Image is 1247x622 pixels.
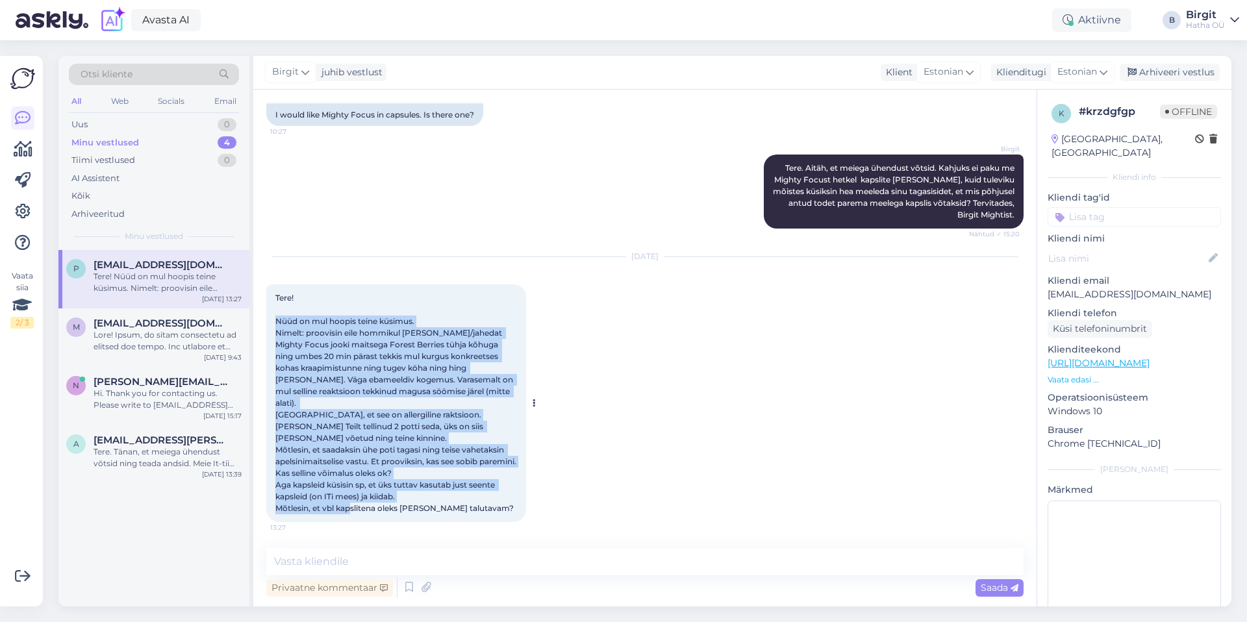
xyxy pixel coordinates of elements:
input: Lisa tag [1048,207,1221,227]
div: I would like Mighty Focus in capsules. Is there one? [266,104,483,126]
div: Tere! Nüüd on mul hoopis teine küsimus. Nimelt: proovisin eile hommikul [PERSON_NAME]/jahedat Mig... [94,271,242,294]
div: [DATE] 13:27 [202,294,242,304]
a: Avasta AI [131,9,201,31]
span: Estonian [924,65,963,79]
div: All [69,93,84,110]
div: Minu vestlused [71,136,139,149]
span: k [1059,108,1064,118]
input: Lisa nimi [1048,251,1206,266]
span: n [73,380,79,390]
span: Tere. Aitäh, et meiega ühendust võtsid. Kahjuks ei paku me Mighty Focust hetkel kapslite [PERSON_... [773,163,1016,219]
div: juhib vestlust [316,66,383,79]
div: Web [108,93,131,110]
div: Privaatne kommentaar [266,579,393,597]
span: m [73,322,80,332]
div: 0 [218,154,236,167]
p: Märkmed [1048,483,1221,497]
p: Operatsioonisüsteem [1048,391,1221,404]
span: 10:27 [270,127,319,136]
span: Birgit [272,65,299,79]
img: explore-ai [99,6,126,34]
div: Klient [881,66,913,79]
div: Lore! Ipsum, do sitam consectetu ad elitsed doe tempo. Inc utlabore et dolo, ma ali enimad mini v... [94,329,242,353]
div: Küsi telefoninumbrit [1048,320,1152,338]
div: [GEOGRAPHIC_DATA], [GEOGRAPHIC_DATA] [1052,132,1195,160]
img: Askly Logo [10,66,35,91]
div: [DATE] 15:17 [203,411,242,421]
div: Kõik [71,190,90,203]
p: Brauser [1048,423,1221,437]
div: 0 [218,118,236,131]
div: # krzdgfgp [1079,104,1160,119]
div: Hi. Thank you for contacting us. Please write to [EMAIL_ADDRESS][DOMAIN_NAME], and our CEO will b... [94,388,242,411]
p: Windows 10 [1048,404,1221,418]
div: Klienditugi [991,66,1046,79]
p: Klienditeekond [1048,343,1221,356]
p: [EMAIL_ADDRESS][DOMAIN_NAME] [1048,288,1221,301]
span: piret.mets@gmail.com [94,259,229,271]
div: [PERSON_NAME] [1048,464,1221,475]
div: 4 [218,136,236,149]
div: Tere. Tänan, et meiega ühendust võtsid ning teada andsid. Meie It-tiim on vea leidnud ja parandan... [94,446,242,469]
span: Alina.kester@gmail.com [94,434,229,446]
span: Nähtud ✓ 15:20 [969,229,1020,239]
span: Birgit [971,144,1020,154]
span: 13:27 [270,523,319,532]
span: nathaniel@reishitherapy.com [94,376,229,388]
p: Vaata edasi ... [1048,374,1221,386]
div: Birgit [1186,10,1225,20]
div: Vaata siia [10,270,34,329]
div: Kliendi info [1048,171,1221,183]
span: Tere! Nüüd on mul hoopis teine küsimus. Nimelt: proovisin eile hommikul [PERSON_NAME]/jahedat Mig... [275,293,516,513]
div: Uus [71,118,88,131]
a: [URL][DOMAIN_NAME] [1048,357,1150,369]
span: mariorav58@gmail.com [94,317,229,329]
div: Arhiveeri vestlus [1120,64,1220,81]
div: [DATE] 9:43 [204,353,242,362]
span: A [73,439,79,449]
p: Kliendi tag'id [1048,191,1221,205]
div: Arhiveeritud [71,208,125,221]
div: Socials [155,93,187,110]
span: Estonian [1057,65,1097,79]
p: Kliendi telefon [1048,306,1221,320]
div: [DATE] 13:39 [202,469,242,479]
p: Kliendi email [1048,274,1221,288]
p: Kliendi nimi [1048,232,1221,245]
div: Tiimi vestlused [71,154,135,167]
a: BirgitHatha OÜ [1186,10,1239,31]
div: Email [212,93,239,110]
div: Aktiivne [1052,8,1131,32]
div: 2 / 3 [10,317,34,329]
p: Chrome [TECHNICAL_ID] [1048,437,1221,451]
span: Saada [981,582,1018,593]
div: Hatha OÜ [1186,20,1225,31]
span: Minu vestlused [125,230,183,242]
div: AI Assistent [71,172,120,185]
span: Otsi kliente [81,68,132,81]
span: Offline [1160,105,1217,119]
div: B [1163,11,1181,29]
div: [DATE] [266,251,1024,262]
span: p [73,264,79,273]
